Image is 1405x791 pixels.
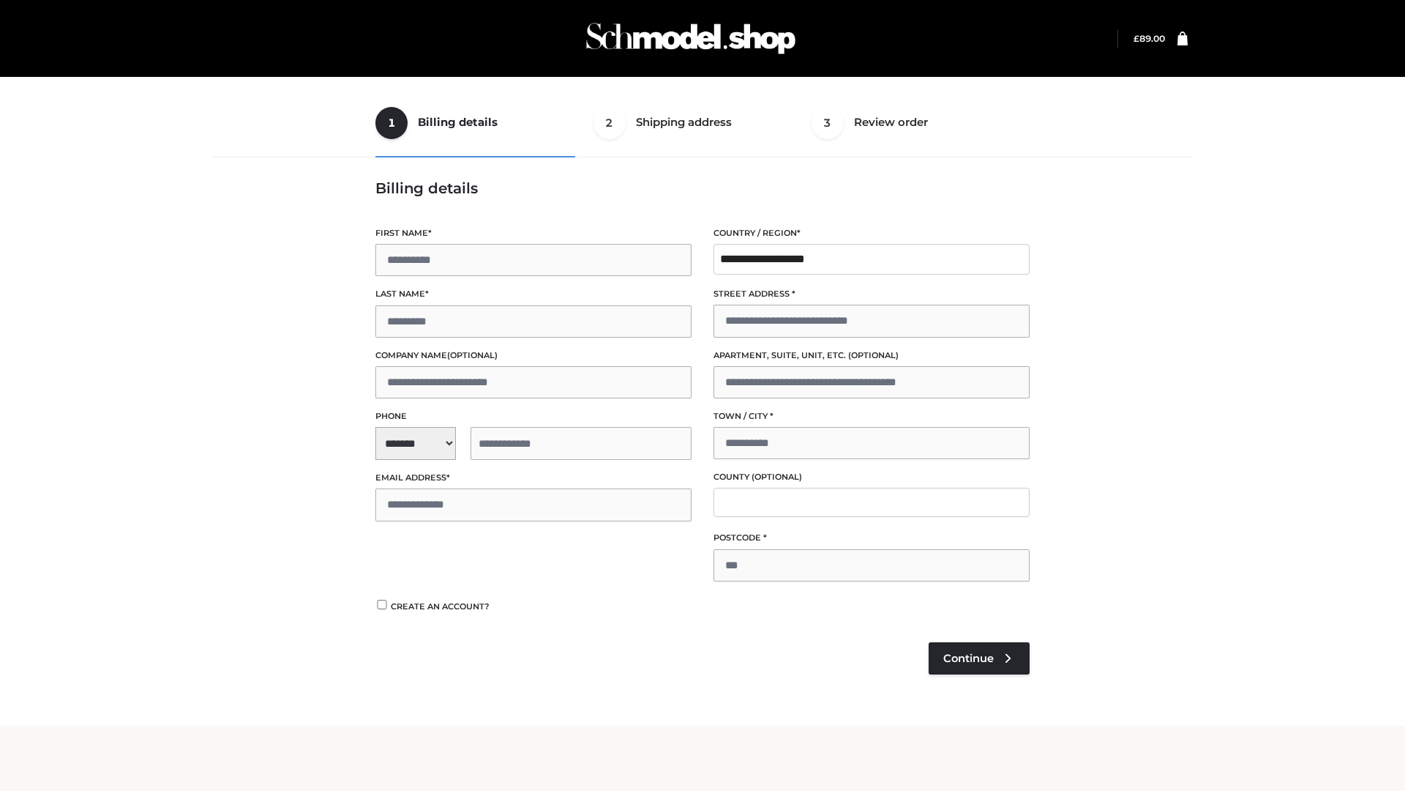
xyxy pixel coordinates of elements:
[752,472,802,482] span: (optional)
[713,470,1030,484] label: County
[848,350,899,360] span: (optional)
[713,349,1030,363] label: Apartment, suite, unit, etc.
[713,287,1030,301] label: Street address
[713,531,1030,545] label: Postcode
[713,226,1030,240] label: Country / Region
[375,600,389,609] input: Create an account?
[581,10,801,67] img: Schmodel Admin 964
[375,226,692,240] label: First name
[929,642,1030,675] a: Continue
[375,179,1030,197] h3: Billing details
[375,287,692,301] label: Last name
[1134,33,1139,44] span: £
[375,471,692,485] label: Email address
[713,409,1030,423] label: Town / City
[391,601,490,612] span: Create an account?
[447,350,498,360] span: (optional)
[375,349,692,363] label: Company name
[943,652,994,665] span: Continue
[375,409,692,423] label: Phone
[1134,33,1165,44] a: £89.00
[1134,33,1165,44] bdi: 89.00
